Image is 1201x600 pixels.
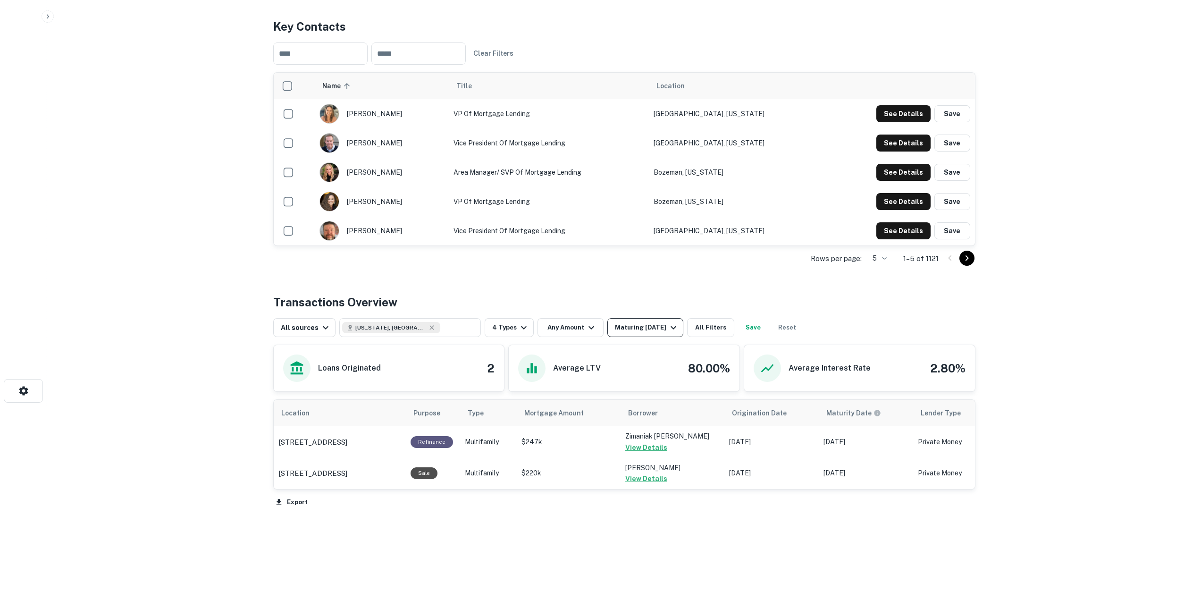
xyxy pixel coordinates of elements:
span: Title [456,80,484,92]
p: 1–5 of 1121 [903,253,939,264]
div: All sources [281,322,331,333]
th: Location [649,73,824,99]
div: [PERSON_NAME] [319,162,444,182]
th: Mortgage Amount [517,400,621,426]
div: scrollable content [274,400,975,489]
button: Reset [772,318,802,337]
th: Purpose [406,400,460,426]
img: 1629689497600 [320,163,339,182]
th: Origination Date [724,400,819,426]
td: Vice President of Mortgage Lending [449,128,649,158]
button: See Details [876,164,931,181]
button: Export [273,495,310,509]
span: Mortgage Amount [524,407,596,419]
a: [STREET_ADDRESS] [278,437,401,448]
p: $220k [521,468,616,478]
button: Save [934,222,970,239]
td: VP of Mortgage Lending [449,187,649,216]
img: 1706830428129 [320,104,339,123]
span: Maturity dates displayed may be estimated. Please contact the lender for the most accurate maturi... [826,408,893,418]
p: [DATE] [729,437,814,447]
button: 4 Types [485,318,534,337]
td: [GEOGRAPHIC_DATA], [US_STATE] [649,128,824,158]
h4: 2.80% [930,360,966,377]
th: Borrower [621,400,724,426]
p: [PERSON_NAME] [625,463,720,473]
div: scrollable content [274,73,975,245]
h6: Average LTV [553,363,601,374]
img: 1517055848933 [320,134,339,152]
th: Name [315,73,449,99]
span: Purpose [413,407,453,419]
th: Type [460,400,517,426]
button: All Filters [687,318,734,337]
h6: Maturity Date [826,408,872,418]
button: See Details [876,135,931,152]
th: Lender Type [913,400,998,426]
h6: Average Interest Rate [789,363,871,374]
h4: 80.00% [688,360,730,377]
button: Save [934,105,970,122]
p: [DATE] [823,437,908,447]
button: View Details [625,442,667,453]
div: This loan purpose was for refinancing [411,436,453,448]
p: [DATE] [823,468,908,478]
p: Multifamily [465,437,512,447]
a: [STREET_ADDRESS] [278,468,401,479]
span: Location [281,407,322,419]
button: Any Amount [538,318,604,337]
span: Borrower [628,407,658,419]
div: Maturing [DATE] [615,322,679,333]
p: Zimaniak [PERSON_NAME] [625,431,720,441]
p: $247k [521,437,616,447]
span: Origination Date [732,407,799,419]
span: Location [656,80,685,92]
p: Private Money [918,468,993,478]
span: Lender Type [921,407,961,419]
button: View Details [625,473,667,484]
td: Bozeman, [US_STATE] [649,158,824,187]
p: [STREET_ADDRESS] [278,437,347,448]
span: Type [468,407,484,419]
iframe: Chat Widget [1154,524,1201,570]
button: See Details [876,105,931,122]
img: 1656013002505 [320,221,339,240]
p: Multifamily [465,468,512,478]
div: [PERSON_NAME] [319,104,444,124]
span: Name [322,80,353,92]
td: [GEOGRAPHIC_DATA], [US_STATE] [649,99,824,128]
td: [GEOGRAPHIC_DATA], [US_STATE] [649,216,824,245]
td: Vice President Of Mortgage Lending [449,216,649,245]
button: Save [934,135,970,152]
td: Area Manager/ SVP of Mortgage Lending [449,158,649,187]
img: 1698679208457 [320,192,339,211]
h4: Key Contacts [273,18,975,35]
p: Private Money [918,437,993,447]
h4: Transactions Overview [273,294,397,311]
button: Save your search to get updates of matches that match your search criteria. [738,318,768,337]
div: 5 [865,252,888,265]
div: [PERSON_NAME] [319,221,444,241]
button: See Details [876,222,931,239]
td: Bozeman, [US_STATE] [649,187,824,216]
div: [PERSON_NAME] [319,133,444,153]
button: See Details [876,193,931,210]
div: [PERSON_NAME] [319,192,444,211]
p: Rows per page: [811,253,862,264]
div: Sale [411,467,437,479]
h4: 2 [487,360,495,377]
span: [US_STATE], [GEOGRAPHIC_DATA] [355,323,426,332]
div: Maturity dates displayed may be estimated. Please contact the lender for the most accurate maturi... [826,408,881,418]
p: [STREET_ADDRESS] [278,468,347,479]
button: All sources [273,318,336,337]
td: VP of Mortgage Lending [449,99,649,128]
th: Title [449,73,649,99]
th: Maturity dates displayed may be estimated. Please contact the lender for the most accurate maturi... [819,400,913,426]
button: Maturing [DATE] [607,318,683,337]
h6: Loans Originated [318,363,381,374]
button: Save [934,193,970,210]
p: [DATE] [729,468,814,478]
th: Location [274,400,406,426]
button: Go to next page [959,251,974,266]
